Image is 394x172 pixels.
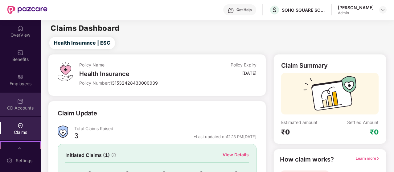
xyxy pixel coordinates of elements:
[14,158,34,164] div: Settings
[17,98,23,104] img: svg+xml;base64,PHN2ZyBpZD0iQ0RfQWNjb3VudHMiIGRhdGEtbmFtZT0iQ0QgQWNjb3VudHMiIHhtbG5zPSJodHRwOi8vd3...
[112,153,116,157] span: info-circle
[17,147,23,153] img: svg+xml;base64,PHN2ZyB4bWxucz0iaHR0cDovL3d3dy53My5vcmcvMjAwMC9zdmciIHdpZHRoPSIyMSIgaGVpZ2h0PSIyMC...
[65,151,110,159] span: Initiated Claims (1)
[223,151,249,158] div: View Details
[79,80,198,86] div: Policy Number:
[58,62,73,81] img: svg+xml;base64,PHN2ZyB4bWxucz0iaHR0cDovL3d3dy53My5vcmcvMjAwMC9zdmciIHdpZHRoPSI0OS4zMiIgaGVpZ2h0PS...
[303,76,356,114] img: svg+xml;base64,PHN2ZyB3aWR0aD0iMTcyIiBoZWlnaHQ9IjExMyIgdmlld0JveD0iMCAwIDE3MiAxMTMiIGZpbGw9Im5vbm...
[242,70,257,76] div: [DATE]
[74,131,79,142] div: 3
[376,157,380,160] span: right
[7,6,47,14] img: New Pazcare Logo
[17,74,23,80] img: svg+xml;base64,PHN2ZyBpZD0iRW1wbG95ZWVzIiB4bWxucz0iaHR0cDovL3d3dy53My5vcmcvMjAwMC9zdmciIHdpZHRoPS...
[273,6,277,14] span: S
[17,122,23,129] img: svg+xml;base64,PHN2ZyBpZD0iQ2xhaW0iIHhtbG5zPSJodHRwOi8vd3d3LnczLm9yZy8yMDAwL3N2ZyIgd2lkdGg9IjIwIi...
[338,10,374,15] div: Admin
[6,158,13,164] img: svg+xml;base64,PHN2ZyBpZD0iU2V0dGluZy0yMHgyMCIgeG1sbnM9Imh0dHA6Ly93d3cudzMub3JnLzIwMDAvc3ZnIiB3aW...
[281,119,330,125] div: Estimated amount
[228,7,234,14] img: svg+xml;base64,PHN2ZyBpZD0iSGVscC0zMngzMiIgeG1sbnM9Imh0dHA6Ly93d3cudzMub3JnLzIwMDAvc3ZnIiB3aWR0aD...
[79,70,198,78] div: Health Insurance
[338,5,374,10] div: [PERSON_NAME]
[347,119,379,125] div: Settled Amount
[236,7,252,12] div: Get Help
[54,39,110,47] span: Health Insurance | ESC
[58,126,68,138] img: ClaimsSummaryIcon
[58,109,97,118] div: Claim Update
[17,50,23,56] img: svg+xml;base64,PHN2ZyBpZD0iQmVuZWZpdHMiIHhtbG5zPSJodHRwOi8vd3d3LnczLm9yZy8yMDAwL3N2ZyIgd2lkdGg9Ij...
[110,80,158,86] span: 131532428430000039
[49,37,115,49] button: Health Insurance | ESC
[17,25,23,31] img: svg+xml;base64,PHN2ZyBpZD0iSG9tZSIgeG1sbnM9Imh0dHA6Ly93d3cudzMub3JnLzIwMDAvc3ZnIiB3aWR0aD0iMjAiIG...
[231,62,257,68] div: Policy Expiry
[380,7,385,12] img: svg+xml;base64,PHN2ZyBpZD0iRHJvcGRvd24tMzJ4MzIiIHhtbG5zPSJodHRwOi8vd3d3LnczLm9yZy8yMDAwL3N2ZyIgd2...
[281,62,328,69] div: Claim Summary
[356,156,380,161] span: Learn more
[370,128,379,136] div: ₹0
[74,126,257,131] div: Total Claims Raised
[51,25,119,32] h2: Claims Dashboard
[281,128,330,136] div: ₹0
[280,155,334,164] div: How claim works?
[79,62,198,68] div: Policy Name
[282,7,325,13] div: SOHO SQUARE SOLUTIONS INDIA PRIVATE LIMITED
[194,134,257,139] div: *Last updated on 12:13 PM[DATE]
